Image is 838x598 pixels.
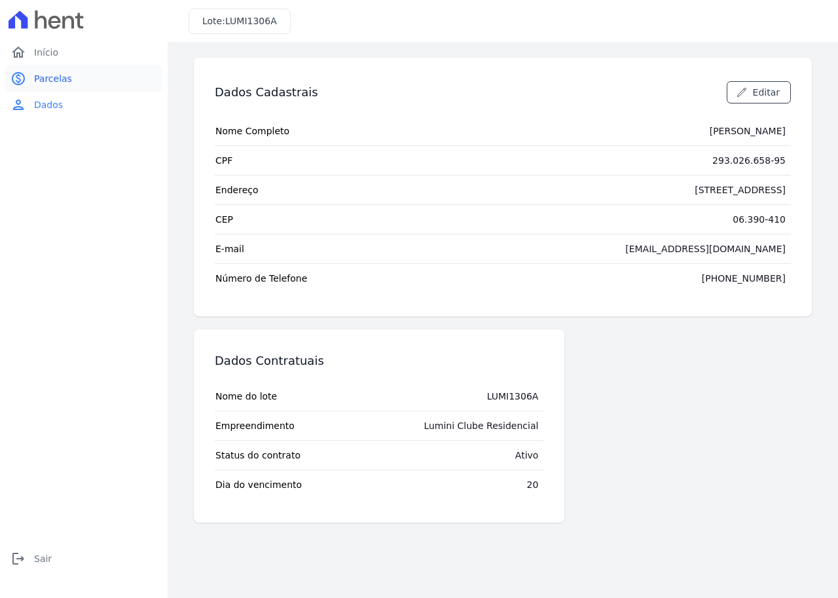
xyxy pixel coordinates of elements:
[10,45,26,60] i: home
[5,65,162,92] a: paidParcelas
[727,81,791,103] a: Editar
[10,551,26,567] i: logout
[710,124,786,138] div: [PERSON_NAME]
[215,213,233,226] span: CEP
[695,183,786,196] div: [STREET_ADDRESS]
[10,71,26,86] i: paid
[215,478,302,491] span: Dia do vencimento
[215,353,324,369] h3: Dados Contratuais
[215,84,318,100] h3: Dados Cadastrais
[215,154,232,167] span: CPF
[215,183,259,196] span: Endereço
[753,86,780,99] span: Editar
[34,72,72,85] span: Parcelas
[34,46,58,59] span: Início
[487,390,539,403] div: LUMI1306A
[34,552,52,565] span: Sair
[225,16,277,26] span: LUMI1306A
[215,449,301,462] span: Status do contrato
[34,98,63,111] span: Dados
[202,14,277,28] h3: Lote:
[515,449,539,462] div: Ativo
[215,242,244,255] span: E-mail
[5,546,162,572] a: logoutSair
[712,154,786,167] div: 293.026.658-95
[215,272,307,285] span: Número de Telefone
[424,419,538,432] div: Lumini Clube Residencial
[5,39,162,65] a: homeInício
[215,390,277,403] span: Nome do lote
[733,213,786,226] div: 06.390-410
[215,419,295,432] span: Empreendimento
[527,478,539,491] div: 20
[215,124,289,138] span: Nome Completo
[702,272,786,285] div: [PHONE_NUMBER]
[5,92,162,118] a: personDados
[625,242,786,255] div: [EMAIL_ADDRESS][DOMAIN_NAME]
[10,97,26,113] i: person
